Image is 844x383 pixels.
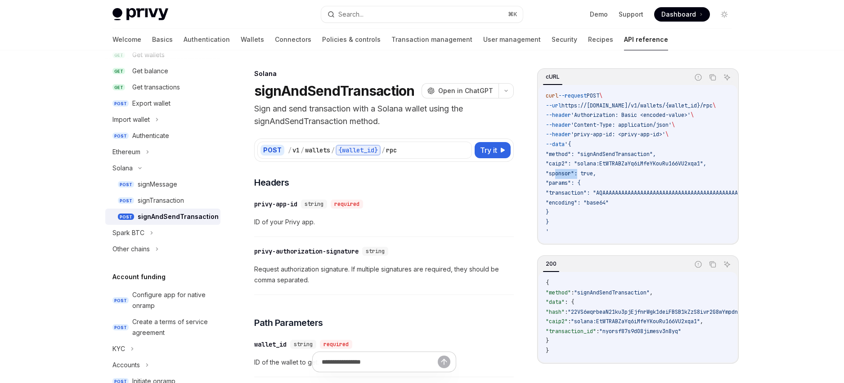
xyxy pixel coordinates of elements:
[118,197,134,204] span: POST
[571,111,691,119] span: 'Authorization: Basic <encoded-value>'
[546,141,565,148] span: --data
[254,83,415,99] h1: signAndSendTransaction
[288,146,292,155] div: /
[691,111,694,119] span: \
[590,10,608,19] a: Demo
[588,29,613,50] a: Recipes
[546,318,568,325] span: "caip2"
[254,264,514,285] span: Request authorization signature. If multiple signatures are required, they should be comma separa...
[717,7,732,22] button: Toggle dark mode
[260,145,284,156] div: POST
[254,176,289,189] span: Headers
[546,111,571,119] span: --header
[546,218,549,226] span: }
[138,179,177,190] div: signMessage
[112,29,141,50] a: Welcome
[254,340,287,349] div: wallet_id
[438,86,493,95] span: Open in ChatGPT
[132,98,171,109] div: Export wallet
[118,214,134,220] span: POST
[254,217,514,227] span: ID of your Privy app.
[546,199,609,206] span: "encoding": "base64"
[138,195,184,206] div: signTransaction
[118,181,134,188] span: POST
[475,142,511,158] button: Try it
[599,328,681,335] span: "nyorsf87s9d08jimesv3n8yq"
[152,29,173,50] a: Basics
[132,130,169,141] div: Authenticate
[543,71,562,82] div: cURL
[241,29,264,50] a: Wallets
[112,227,144,238] div: Spark BTC
[546,279,549,286] span: {
[619,10,643,19] a: Support
[661,10,696,19] span: Dashboard
[565,308,568,316] span: :
[292,146,300,155] div: v1
[546,92,558,99] span: curl
[546,228,549,235] span: '
[571,289,574,296] span: :
[692,258,704,270] button: Report incorrect code
[546,102,561,109] span: --url
[112,147,140,157] div: Ethereum
[438,356,450,368] button: Send message
[422,83,498,98] button: Open in ChatGPT
[301,146,304,155] div: /
[105,128,220,144] a: POSTAuthenticate
[336,145,381,156] div: {wallet_id}
[112,84,125,91] span: GET
[112,133,129,139] span: POST
[105,287,220,314] a: POSTConfigure app for native onramp
[558,92,587,99] span: --request
[480,145,497,156] span: Try it
[692,71,704,83] button: Report incorrect code
[571,318,700,325] span: "solana:EtWTRABZaYq6iMfeYKouRu166VU2xqa1"
[305,146,330,155] div: wallets
[574,289,650,296] span: "signAndSendTransaction"
[112,343,125,354] div: KYC
[112,68,125,75] span: GET
[546,131,571,138] span: --header
[275,29,311,50] a: Connectors
[338,9,364,20] div: Search...
[587,92,599,99] span: POST
[483,29,541,50] a: User management
[254,69,514,78] div: Solana
[672,121,675,129] span: \
[366,248,385,255] span: string
[565,141,571,148] span: '{
[132,82,180,93] div: Get transactions
[721,258,733,270] button: Ask AI
[571,131,665,138] span: 'privy-app-id: <privy-app-id>'
[546,328,596,335] span: "transaction_id"
[391,29,472,50] a: Transaction management
[112,297,129,304] span: POST
[112,8,168,21] img: light logo
[105,209,220,225] a: POSTsignAndSendTransaction
[105,314,220,341] a: POSTCreate a terms of service agreement
[546,179,580,187] span: "params": {
[552,29,577,50] a: Security
[321,6,523,22] button: Search...⌘K
[624,29,668,50] a: API reference
[138,211,219,222] div: signAndSendTransaction
[546,160,706,167] span: "caip2": "solana:EtWTRABZaYq6iMfeYKouRu166VU2xqa1",
[112,163,133,174] div: Solana
[105,192,220,209] a: POSTsignTransaction
[105,63,220,79] a: GETGet balance
[654,7,710,22] a: Dashboard
[707,258,718,270] button: Copy the contents from the code block
[254,316,323,329] span: Path Parameters
[543,258,559,269] div: 200
[254,200,297,209] div: privy-app-id
[294,341,313,348] span: string
[565,298,574,306] span: : {
[546,347,549,354] span: }
[721,71,733,83] button: Ask AI
[596,328,599,335] span: :
[707,71,718,83] button: Copy the contents from the code block
[571,121,672,129] span: 'Content-Type: application/json'
[568,318,571,325] span: :
[546,308,565,316] span: "hash"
